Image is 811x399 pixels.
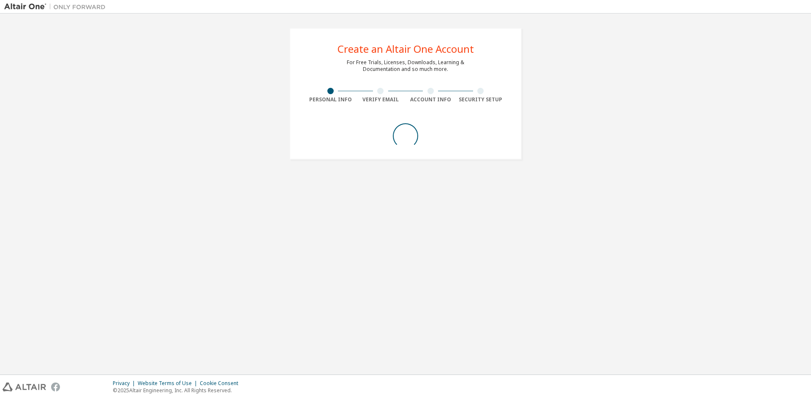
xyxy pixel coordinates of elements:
div: Verify Email [356,96,406,103]
div: Privacy [113,380,138,387]
img: Altair One [4,3,110,11]
img: altair_logo.svg [3,383,46,391]
img: facebook.svg [51,383,60,391]
div: Create an Altair One Account [337,44,474,54]
div: Website Terms of Use [138,380,200,387]
div: Cookie Consent [200,380,243,387]
div: For Free Trials, Licenses, Downloads, Learning & Documentation and so much more. [347,59,464,73]
div: Account Info [405,96,456,103]
div: Security Setup [456,96,506,103]
div: Personal Info [305,96,356,103]
p: © 2025 Altair Engineering, Inc. All Rights Reserved. [113,387,243,394]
